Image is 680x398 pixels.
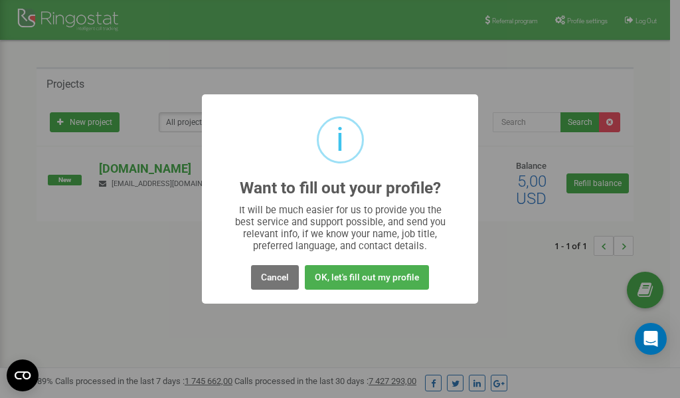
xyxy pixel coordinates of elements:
div: i [336,118,344,161]
div: It will be much easier for us to provide you the best service and support possible, and send you ... [228,204,452,252]
button: OK, let's fill out my profile [305,265,429,290]
h2: Want to fill out your profile? [240,179,441,197]
button: Open CMP widget [7,359,39,391]
div: Open Intercom Messenger [635,323,667,355]
button: Cancel [251,265,299,290]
